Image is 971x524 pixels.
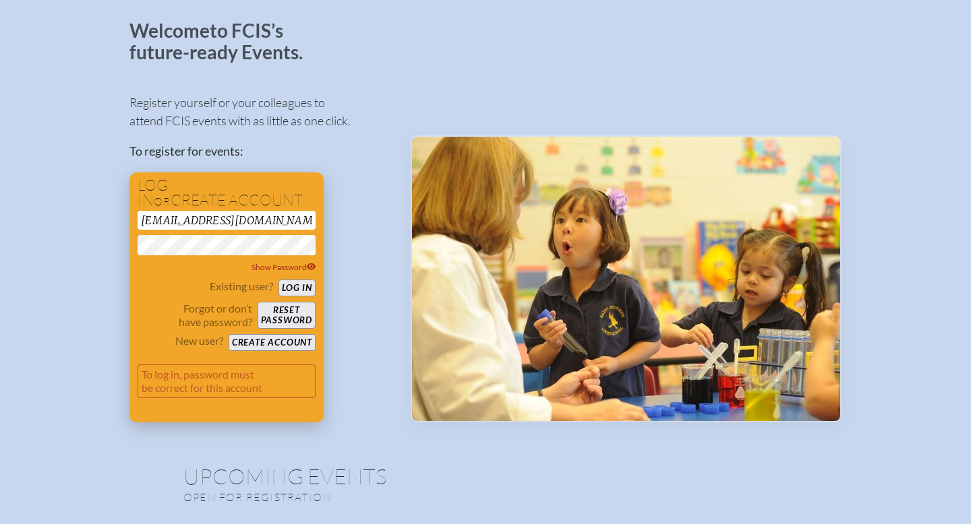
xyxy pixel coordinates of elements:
p: Register yourself or your colleagues to attend FCIS events with as little as one click. [129,94,389,130]
p: To register for events: [129,142,389,160]
button: Create account [229,334,316,351]
span: Show Password [252,262,316,272]
p: Open for registration [183,490,539,504]
p: Welcome to FCIS’s future-ready Events. [129,20,318,63]
p: New user? [175,334,223,348]
h1: Log in create account [138,178,316,208]
p: Existing user? [210,280,273,293]
input: Email [138,211,316,230]
button: Resetpassword [258,302,316,329]
span: or [154,195,171,208]
h1: Upcoming Events [183,465,788,487]
p: Forgot or don’t have password? [138,302,252,329]
button: Log in [278,280,316,296]
p: To log in, password must be correct for this account [138,364,316,398]
img: Events [412,137,840,421]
